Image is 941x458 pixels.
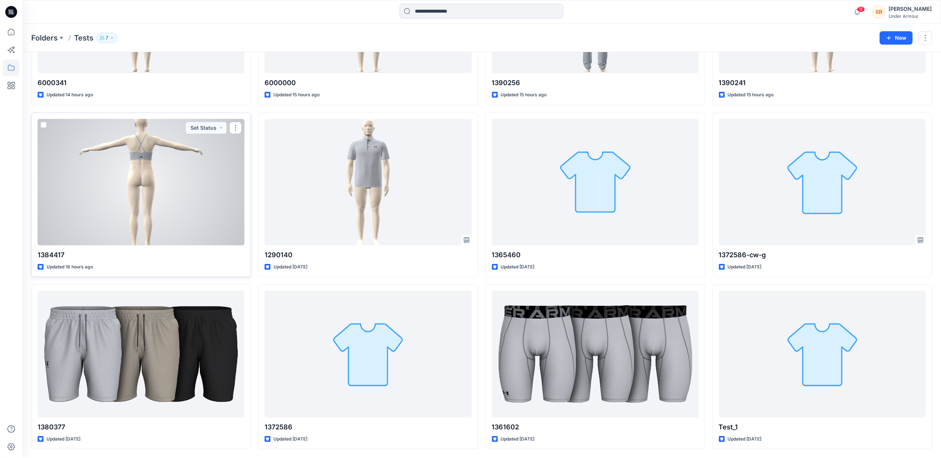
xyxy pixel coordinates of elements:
p: 6000000 [265,78,471,88]
p: Updated 15 hours ago [273,91,320,99]
p: Updated 15 hours ago [501,91,547,99]
p: Updated [DATE] [273,435,307,443]
p: 1372586 [265,422,471,432]
p: Updated [DATE] [47,435,80,443]
a: 1384417 [38,119,244,245]
p: Updated [DATE] [273,263,307,271]
p: 7 [106,34,108,42]
a: Test_1 [719,291,926,417]
a: 1372586-cw-g [719,119,926,245]
p: 1380377 [38,422,244,432]
div: [PERSON_NAME] [889,4,932,13]
p: 1390256 [492,78,699,88]
a: 1290140 [265,119,471,245]
a: 1365460 [492,119,699,245]
p: 1372586-cw-g [719,250,926,260]
p: 1361602 [492,422,699,432]
a: 1380377 [38,291,244,417]
button: 7 [96,33,118,43]
p: 6000341 [38,78,244,88]
p: 1384417 [38,250,244,260]
p: Test_1 [719,422,926,432]
p: Updated [DATE] [501,435,535,443]
a: 1361602 [492,291,699,417]
button: New [880,31,913,45]
a: 1372586 [265,291,471,417]
p: Updated [DATE] [728,435,762,443]
span: 11 [857,6,865,12]
p: Updated [DATE] [501,263,535,271]
p: 1290140 [265,250,471,260]
p: Tests [74,33,93,43]
p: Updated 15 hours ago [728,91,774,99]
p: Updated 16 hours ago [47,263,93,271]
div: SR [872,5,886,19]
p: Updated 14 hours ago [47,91,93,99]
div: Under Armour [889,13,932,19]
a: Folders [31,33,58,43]
p: 1390241 [719,78,926,88]
p: 1365460 [492,250,699,260]
p: Updated [DATE] [728,263,762,271]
